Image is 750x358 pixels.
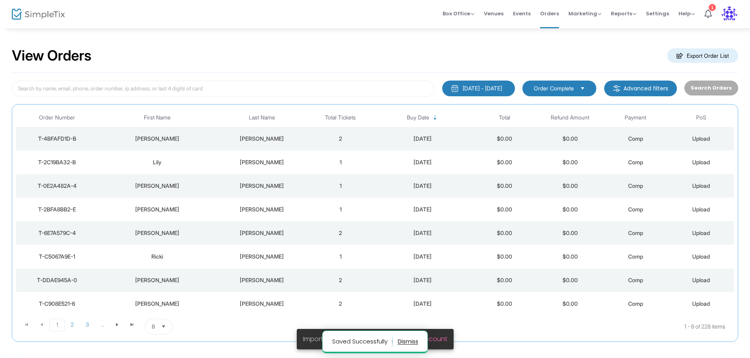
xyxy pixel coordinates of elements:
span: Settings [646,4,669,24]
div: Carino [218,158,306,166]
span: Comp [628,135,643,142]
td: $0.00 [537,292,603,316]
div: Wolfe [218,253,306,261]
button: dismiss [398,335,418,348]
td: $0.00 [537,198,603,221]
td: 2 [308,221,373,245]
button: Select [158,319,169,334]
div: T-C5067A9E-1 [18,253,96,261]
input: Search by name, email, phone, order number, ip address, or last 4 digits of card [12,81,434,97]
td: $0.00 [472,268,537,292]
span: Order Complete [534,84,574,92]
span: Upload [692,300,710,307]
div: 9/18/2025 [375,229,470,237]
span: PoS [696,114,706,121]
span: Marketing [568,10,601,17]
span: Orders [540,4,559,24]
th: Refund Amount [537,108,603,127]
div: T-0E2A482A-4 [18,182,96,190]
th: Total Tickets [308,108,373,127]
div: T-6E7A579C-4 [18,229,96,237]
td: $0.00 [472,198,537,221]
span: Page 3 [80,319,95,330]
button: Select [577,84,588,93]
span: Go to the next page [110,319,125,330]
span: Comp [628,182,643,189]
span: Payment [625,114,646,121]
div: 9/18/2025 [375,253,470,261]
div: 1 [709,4,716,11]
span: Go to the last page [125,319,140,330]
div: T-2C19BA32-B [18,158,96,166]
button: [DATE] - [DATE] [442,81,515,96]
span: 8 [152,323,155,330]
td: $0.00 [472,221,537,245]
span: Comp [628,206,643,213]
span: Comp [628,229,643,236]
div: Wolff [218,229,306,237]
span: Buy Date [407,114,429,121]
div: T-C908E521-6 [18,300,96,308]
div: Rita [100,229,214,237]
span: Page 4 [95,319,110,330]
span: Comp [628,159,643,165]
div: 9/18/2025 [375,135,470,143]
p: Saved Successfully [332,335,393,348]
div: T-4BFAFD1D-B [18,135,96,143]
h2: View Orders [12,47,92,64]
span: Reports [611,10,636,17]
m-button: Export Order List [667,48,738,63]
td: 2 [308,268,373,292]
td: 2 [308,292,373,316]
td: $0.00 [537,127,603,151]
span: Go to the last page [129,321,135,328]
img: filter [613,84,621,92]
div: [DATE] - [DATE] [463,84,502,92]
div: T-DDAE945A-0 [18,276,96,284]
span: First Name [144,114,171,121]
span: Upload [692,229,710,236]
m-button: Advanced filters [604,81,677,96]
span: Page 2 [65,319,80,330]
td: $0.00 [537,245,603,268]
span: Comp [628,300,643,307]
span: Upload [692,159,710,165]
div: Ziman [218,135,306,143]
span: Comp [628,277,643,283]
div: 9/18/2025 [375,300,470,308]
span: Sortable [432,115,438,121]
span: Page 1 [49,319,65,331]
td: 1 [308,198,373,221]
td: $0.00 [472,245,537,268]
div: Ricki [100,253,214,261]
img: monthly [451,84,459,92]
div: 9/18/2025 [375,206,470,213]
span: Events [513,4,531,24]
td: $0.00 [537,151,603,174]
span: Comp [628,253,643,260]
span: Last Name [249,114,275,121]
div: Emily [100,182,214,190]
td: $0.00 [537,174,603,198]
div: Alexis [100,276,214,284]
td: 1 [308,151,373,174]
span: Upload [692,253,710,260]
span: Box Office [443,10,474,17]
div: Winnick [218,300,306,308]
td: $0.00 [472,174,537,198]
span: Help [678,10,695,17]
div: T-2BFA8BB2-E [18,206,96,213]
td: $0.00 [537,268,603,292]
div: Wolfe [218,276,306,284]
td: 1 [308,174,373,198]
span: Go to the next page [114,321,120,328]
td: 1 [308,245,373,268]
span: Upload [692,182,710,189]
span: Upload [692,135,710,142]
div: Zelner [218,182,306,190]
div: Lily [100,158,214,166]
span: Upload [692,206,710,213]
div: Lara [100,300,214,308]
td: $0.00 [472,151,537,174]
span: Venues [484,4,504,24]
